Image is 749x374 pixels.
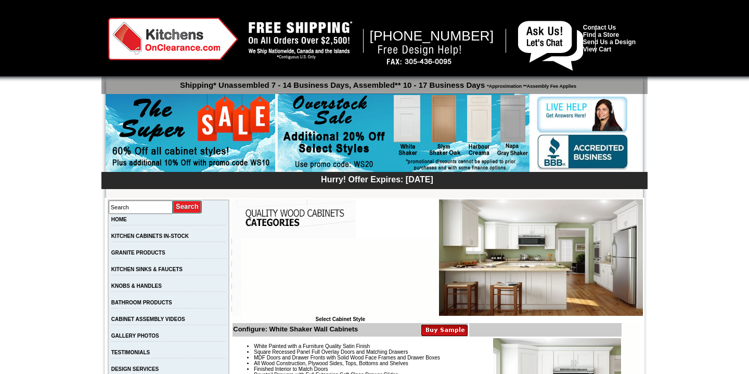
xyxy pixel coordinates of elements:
[439,199,643,316] img: White Shaker
[254,349,621,355] li: Square Recessed Panel Full Overlay Doors and Matching Drawers
[583,31,619,38] a: Find a Store
[315,316,365,322] b: Select Cabinet Style
[111,250,165,256] a: GRANITE PRODUCTS
[111,266,183,272] a: KITCHEN SINKS & FAUCETS
[111,350,150,355] a: TESTIMONIALS
[111,366,159,372] a: DESIGN SERVICES
[254,360,621,366] li: All Wood Construction, Plywood Sides, Tops, Bottoms and Shelves
[254,355,621,360] li: MDF Doors and Drawer Fronts with Solid Wood Face Frames and Drawer Boxes
[108,18,238,60] img: Kitchens on Clearance Logo
[107,173,648,184] div: Hurry! Offer Expires: [DATE]
[583,24,616,31] a: Contact Us
[583,46,611,53] a: View Cart
[254,343,621,349] li: White Painted with a Furniture Quality Satin Finish
[370,28,494,44] span: [PHONE_NUMBER]
[241,238,439,316] iframe: Browser incompatible
[111,217,127,222] a: HOME
[107,76,648,89] p: Shipping* Unassembled 7 - 14 Business Days, Assembled** 10 - 17 Business Days
[254,366,621,372] li: Finished Interior to Match Doors
[111,316,185,322] a: CABINET ASSEMBLY VIDEOS
[485,81,576,89] span: *Approximation **Assembly Fee Applies
[111,283,162,289] a: KNOBS & HANDLES
[111,233,189,239] a: KITCHEN CABINETS IN-STOCK
[173,200,202,214] input: Submit
[233,325,358,333] b: Configure: White Shaker Wall Cabinets
[583,38,636,46] a: Send Us a Design
[111,333,159,339] a: GALLERY PHOTOS
[111,300,172,305] a: BATHROOM PRODUCTS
